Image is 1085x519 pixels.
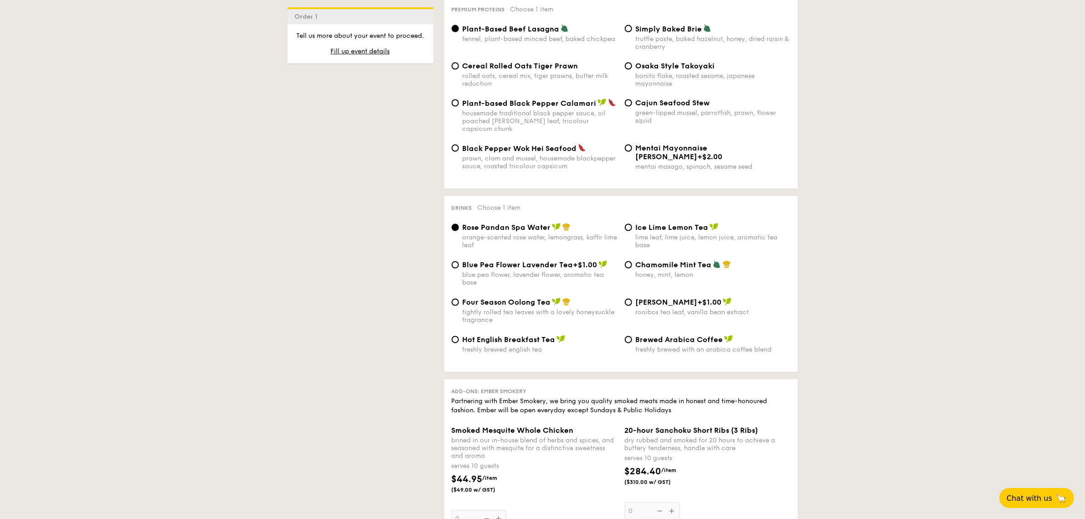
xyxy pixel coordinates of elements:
img: icon-vegan.f8ff3823.svg [597,99,607,107]
div: mentai masago, spinach, sesame seed [636,163,791,171]
img: icon-vegetarian.fe4039eb.svg [560,24,569,32]
span: Choose 1 item [478,204,521,212]
input: Cajun Seafood Stewgreen-lipped mussel, parrotfish, prawn, flower squid [625,99,632,107]
input: Chamomile Mint Teahoney, mint, lemon [625,261,632,269]
span: Premium proteins [452,6,505,13]
span: $44.95 [452,474,483,485]
img: icon-spicy.37a8142b.svg [578,144,586,152]
span: Brewed Arabica Coffee [636,336,723,344]
div: bonito flake, roasted sesame, japanese mayonnaise [636,72,791,88]
span: Four Season Oolong Tea [463,298,551,307]
span: $284.40 [625,467,662,477]
span: Plant-Based Beef Lasagna [463,25,560,33]
span: Simply Baked Brie [636,25,702,33]
span: Blue Pea Flower Lavender Tea [463,261,573,270]
div: rooibos tea leaf, vanilla bean extract [636,309,791,317]
span: ($310.00 w/ GST) [625,479,687,486]
input: Plant-Based Beef Lasagnafennel, plant-based minced beef, baked chickpea [452,25,459,32]
img: icon-vegan.f8ff3823.svg [552,298,561,306]
span: [PERSON_NAME] [636,298,698,307]
span: ($49.00 w/ GST) [452,487,514,494]
div: serves 10 guests [625,454,791,463]
input: Mentai Mayonnaise [PERSON_NAME]+$2.00mentai masago, spinach, sesame seed [625,145,632,152]
span: 🦙 [1056,493,1067,503]
input: Plant-based Black Pepper Calamarihousemade traditional black pepper sauce, oil poached [PERSON_NA... [452,99,459,107]
img: icon-spicy.37a8142b.svg [608,99,616,107]
span: +$1.00 [573,261,597,270]
span: Mentai Mayonnaise [PERSON_NAME] [636,144,708,161]
span: /item [662,467,677,474]
input: Simply Baked Brietruffle paste, baked hazelnut, honey, dried raisin & cranberry [625,25,632,32]
span: Drinks [452,205,472,212]
img: icon-vegan.f8ff3823.svg [724,335,733,343]
div: lime leaf, lime juice, lemon juice, aromatic tea base [636,234,791,249]
img: icon-vegan.f8ff3823.svg [556,335,566,343]
div: Partnering with Ember Smokery, we bring you quality smoked meats made in honest and time-honoured... [452,397,791,415]
input: Osaka Style Takoyakibonito flake, roasted sesame, japanese mayonnaise [625,62,632,70]
div: fennel, plant-based minced beef, baked chickpea [463,35,617,43]
span: Black Pepper Wok Hei Seafood [463,144,577,153]
span: Fill up event details [331,47,390,55]
button: Chat with us🦙 [999,488,1074,508]
span: +$1.00 [698,298,722,307]
img: icon-vegan.f8ff3823.svg [710,223,719,231]
input: Brewed Arabica Coffeefreshly brewed with an arabica coffee blend [625,336,632,343]
div: brined in our in-house blend of herbs and spices, and seasoned with mesquite for a distinctive sw... [452,437,617,460]
div: orange-scented rose water, lemongrass, kaffir lime leaf [463,234,617,249]
div: freshly brewed with an arabica coffee blend [636,346,791,354]
span: +$2.00 [698,152,723,161]
input: Ice Lime Lemon Tealime leaf, lime juice, lemon juice, aromatic tea base [625,224,632,231]
div: housemade traditional black pepper sauce, oil poached [PERSON_NAME] leaf, tricolour capsicum chunk [463,109,617,133]
div: dry rubbed and smoked for 20 hours to achieve a buttery tenderness, handle with care [625,437,791,452]
span: /item [483,475,498,482]
span: Chamomile Mint Tea [636,261,712,270]
div: blue pea flower, lavender flower, aromatic tea base [463,271,617,287]
span: Ice Lime Lemon Tea [636,223,709,232]
span: Order 1 [295,13,322,21]
div: rolled oats, cereal mix, tiger prawns, butter milk reduction [463,72,617,88]
span: Cajun Seafood Stew [636,99,710,107]
input: Hot English Breakfast Teafreshly brewed english tea [452,336,459,343]
div: truffle paste, baked hazelnut, honey, dried raisin & cranberry [636,35,791,51]
div: tightly rolled tea leaves with a lovely honeysuckle fragrance [463,309,617,324]
div: serves 10 guests [452,462,617,471]
span: Smoked Mesquite Whole Chicken [452,426,574,435]
span: Cereal Rolled Oats Tiger Prawn [463,62,578,70]
div: honey, mint, lemon [636,271,791,279]
span: Chat with us [1007,494,1052,503]
div: prawn, clam and mussel, housemade blackpepper sauce, roasted tricolour capsicum [463,155,617,170]
img: icon-chef-hat.a58ddaea.svg [562,223,571,231]
span: Choose 1 item [510,5,554,13]
span: 20-hour Sanchoku Short Ribs (3 Ribs) [625,426,758,435]
input: Blue Pea Flower Lavender Tea+$1.00blue pea flower, lavender flower, aromatic tea base [452,261,459,269]
span: Rose Pandan Spa Water [463,223,551,232]
img: icon-vegan.f8ff3823.svg [552,223,561,231]
span: Plant-based Black Pepper Calamari [463,99,596,108]
input: [PERSON_NAME]+$1.00rooibos tea leaf, vanilla bean extract [625,299,632,306]
span: Hot English Breakfast Tea [463,336,555,344]
input: Rose Pandan Spa Waterorange-scented rose water, lemongrass, kaffir lime leaf [452,224,459,231]
input: Four Season Oolong Teatightly rolled tea leaves with a lovely honeysuckle fragrance [452,299,459,306]
img: icon-vegan.f8ff3823.svg [723,298,732,306]
img: icon-vegetarian.fe4039eb.svg [713,260,721,269]
img: icon-vegan.f8ff3823.svg [598,260,607,269]
div: green-lipped mussel, parrotfish, prawn, flower squid [636,109,791,125]
img: icon-chef-hat.a58ddaea.svg [562,298,571,306]
p: Tell us more about your event to proceed. [295,31,426,41]
span: Add-ons: Ember Smokery [452,389,527,395]
span: Osaka Style Takoyaki [636,62,715,70]
img: icon-chef-hat.a58ddaea.svg [723,260,731,269]
div: freshly brewed english tea [463,346,617,354]
input: Black Pepper Wok Hei Seafoodprawn, clam and mussel, housemade blackpepper sauce, roasted tricolou... [452,145,459,152]
img: icon-vegetarian.fe4039eb.svg [703,24,711,32]
input: Cereal Rolled Oats Tiger Prawnrolled oats, cereal mix, tiger prawns, butter milk reduction [452,62,459,70]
